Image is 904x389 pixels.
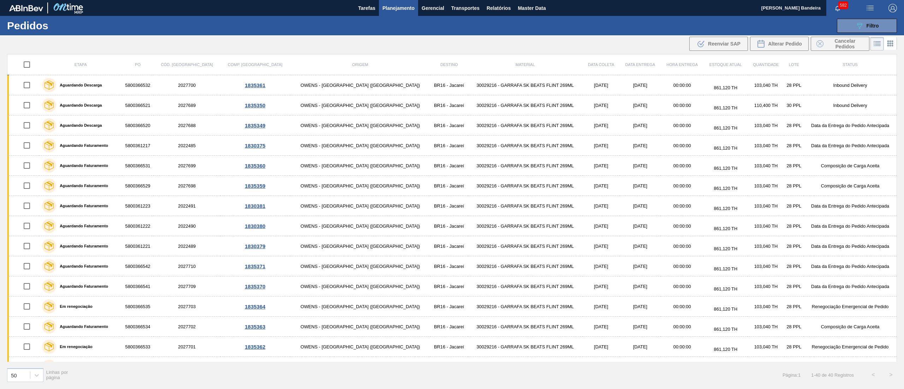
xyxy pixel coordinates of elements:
[122,196,154,216] td: 5800361223
[837,19,897,33] button: Filtro
[661,276,703,297] td: 00:00:00
[870,37,884,50] div: Visão em Lista
[122,297,154,317] td: 5800366535
[784,115,804,136] td: 28 PPL
[75,62,87,67] span: Etapa
[154,136,220,156] td: 2022485
[804,357,897,377] td: Data da Entrega do Pedido Antecipada
[784,216,804,236] td: 28 PPL
[804,95,897,115] td: Inbound Delivery
[122,256,154,276] td: 5800366542
[748,256,784,276] td: 103,040 TH
[748,276,784,297] td: 103,040 TH
[620,256,661,276] td: [DATE]
[135,62,141,67] span: PO
[583,236,620,256] td: [DATE]
[714,226,738,231] span: 861,120 TH
[661,297,703,317] td: 00:00:00
[221,203,289,209] div: 1830381
[290,176,430,196] td: OWENS - [GEOGRAPHIC_DATA] ([GEOGRAPHIC_DATA])
[804,115,897,136] td: Data da Entrega do Pedido Antecipada
[583,75,620,95] td: [DATE]
[430,156,468,176] td: BR16 - Jacareí
[122,337,154,357] td: 5800366533
[620,196,661,216] td: [DATE]
[804,216,897,236] td: Data da Entrega do Pedido Antecipada
[290,276,430,297] td: OWENS - [GEOGRAPHIC_DATA] ([GEOGRAPHIC_DATA])
[811,372,854,378] span: 1 - 40 de 40 Registros
[430,176,468,196] td: BR16 - Jacareí
[154,176,220,196] td: 2027698
[7,357,897,377] a: Aguardando Faturamento58003612272022495OWENS - [GEOGRAPHIC_DATA] ([GEOGRAPHIC_DATA])BR16 - Jacare...
[122,95,154,115] td: 5800366521
[661,216,703,236] td: 00:00:00
[56,123,102,127] label: Aguardando Descarga
[468,136,583,156] td: 30029216 - GARRAFA SK BEATS FLINT 269ML
[583,276,620,297] td: [DATE]
[56,304,93,309] label: Em renegociação
[228,62,282,67] span: Comp. [GEOGRAPHIC_DATA]
[708,41,741,47] span: Reenviar SAP
[784,196,804,216] td: 28 PPL
[56,345,93,349] label: Em renegociação
[784,357,804,377] td: 28 PPL
[290,337,430,357] td: OWENS - [GEOGRAPHIC_DATA] ([GEOGRAPHIC_DATA])
[7,22,117,30] h1: Pedidos
[221,344,289,350] div: 1835362
[468,256,583,276] td: 30029216 - GARRAFA SK BEATS FLINT 269ML
[661,176,703,196] td: 00:00:00
[661,337,703,357] td: 00:00:00
[661,256,703,276] td: 00:00:00
[290,115,430,136] td: OWENS - [GEOGRAPHIC_DATA] ([GEOGRAPHIC_DATA])
[56,264,108,268] label: Aguardando Faturamento
[290,256,430,276] td: OWENS - [GEOGRAPHIC_DATA] ([GEOGRAPHIC_DATA])
[468,357,583,377] td: 30029216 - GARRAFA SK BEATS FLINT 269ML
[221,263,289,269] div: 1835371
[583,95,620,115] td: [DATE]
[430,196,468,216] td: BR16 - Jacareí
[583,176,620,196] td: [DATE]
[583,337,620,357] td: [DATE]
[468,176,583,196] td: 30029216 - GARRAFA SK BEATS FLINT 269ML
[221,82,289,88] div: 1835361
[154,256,220,276] td: 2027710
[154,216,220,236] td: 2022490
[430,256,468,276] td: BR16 - Jacareí
[154,357,220,377] td: 2022495
[122,236,154,256] td: 5800361221
[804,297,897,317] td: Renegociação Emergencial de Pedido
[804,276,897,297] td: Data da Entrega do Pedido Antecipada
[620,276,661,297] td: [DATE]
[290,317,430,337] td: OWENS - [GEOGRAPHIC_DATA] ([GEOGRAPHIC_DATA])
[789,62,799,67] span: Lote
[56,224,108,228] label: Aguardando Faturamento
[864,366,882,384] button: <
[122,75,154,95] td: 5800366532
[620,357,661,377] td: [DATE]
[588,62,614,67] span: Data coleta
[748,95,784,115] td: 110,400 TH
[784,256,804,276] td: 28 PPL
[882,366,900,384] button: >
[714,85,738,90] span: 861,120 TH
[753,62,779,67] span: Quantidade
[358,4,375,12] span: Tarefas
[468,115,583,136] td: 30029216 - GARRAFA SK BEATS FLINT 269ML
[7,276,897,297] a: Aguardando Faturamento58003665412027709OWENS - [GEOGRAPHIC_DATA] ([GEOGRAPHIC_DATA])BR16 - Jacare...
[122,317,154,337] td: 5800366534
[888,4,897,12] img: Logout
[714,166,738,171] span: 861,120 TH
[748,236,784,256] td: 103,040 TH
[661,95,703,115] td: 00:00:00
[804,337,897,357] td: Renegociação Emergencial de Pedido
[290,156,430,176] td: OWENS - [GEOGRAPHIC_DATA] ([GEOGRAPHIC_DATA])
[714,347,738,352] span: 861,120 TH
[620,236,661,256] td: [DATE]
[468,297,583,317] td: 30029216 - GARRAFA SK BEATS FLINT 269ML
[352,62,368,67] span: Origem
[487,4,511,12] span: Relatórios
[620,156,661,176] td: [DATE]
[122,357,154,377] td: 5800361227
[122,136,154,156] td: 5800361217
[583,216,620,236] td: [DATE]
